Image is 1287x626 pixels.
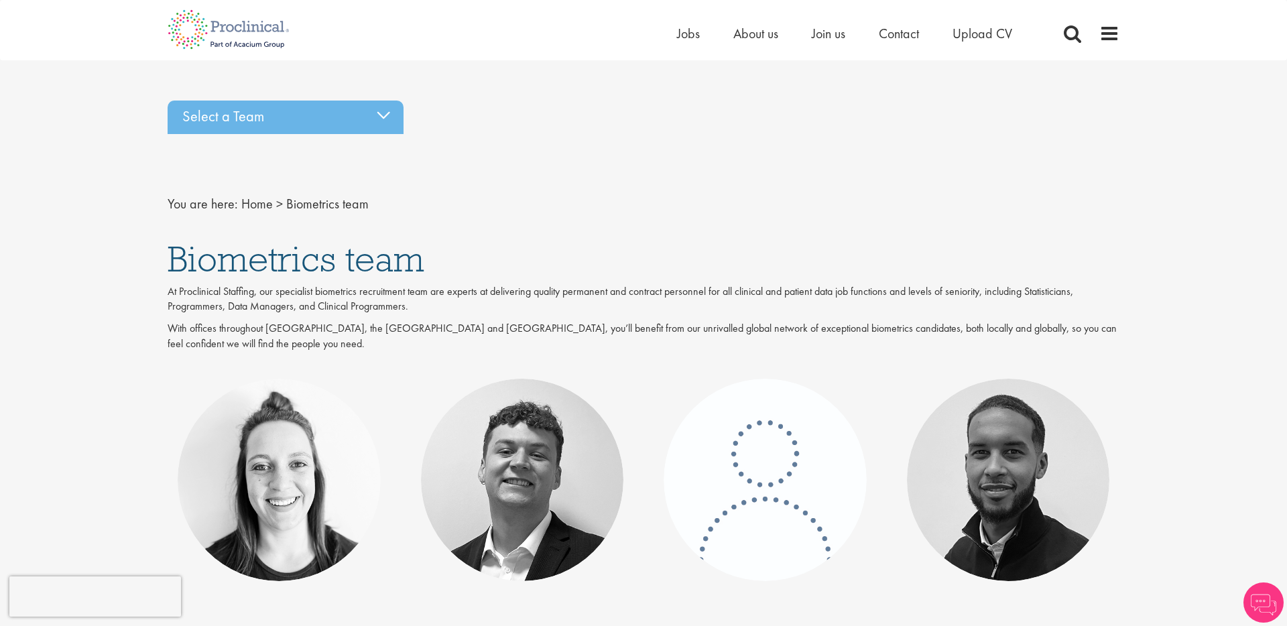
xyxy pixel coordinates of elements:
[168,321,1119,352] p: With offices throughout [GEOGRAPHIC_DATA], the [GEOGRAPHIC_DATA] and [GEOGRAPHIC_DATA], you’ll be...
[241,195,273,212] a: breadcrumb link
[276,195,283,212] span: >
[812,25,845,42] a: Join us
[168,195,238,212] span: You are here:
[168,284,1119,315] p: At Proclinical Staffing, our specialist biometrics recruitment team are experts at delivering qua...
[168,236,424,281] span: Biometrics team
[733,25,778,42] a: About us
[879,25,919,42] a: Contact
[9,576,181,617] iframe: reCAPTCHA
[677,25,700,42] a: Jobs
[1243,582,1284,623] img: Chatbot
[953,25,1012,42] a: Upload CV
[168,101,404,134] div: Select a Team
[286,195,369,212] span: Biometrics team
